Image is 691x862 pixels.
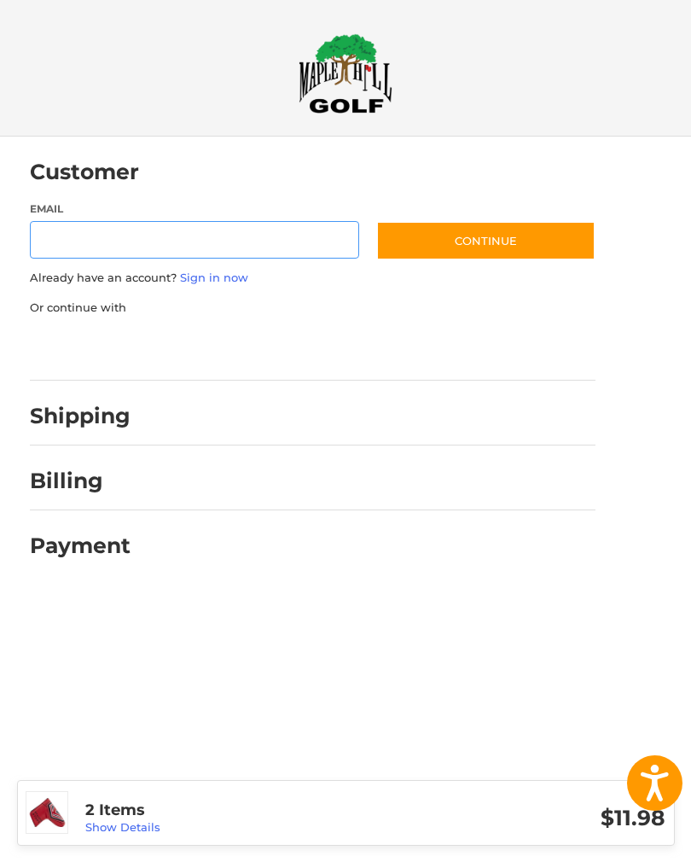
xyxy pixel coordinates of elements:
[376,221,595,260] button: Continue
[30,468,130,494] h2: Billing
[26,792,67,833] img: Bettinardi Putter Headcovers - Studio Stock & Inovai
[85,801,375,820] h3: 2 Items
[169,333,297,364] iframe: PayPal-paylater
[180,271,248,284] a: Sign in now
[30,270,595,287] p: Already have an account?
[299,33,392,114] img: Maple Hill Golf
[24,333,152,364] iframe: PayPal-paypal
[30,403,131,429] h2: Shipping
[313,333,441,364] iframe: PayPal-venmo
[30,159,139,185] h2: Customer
[375,805,665,831] h3: $11.98
[30,300,595,317] p: Or continue with
[85,820,160,834] a: Show Details
[30,201,360,217] label: Email
[30,533,131,559] h2: Payment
